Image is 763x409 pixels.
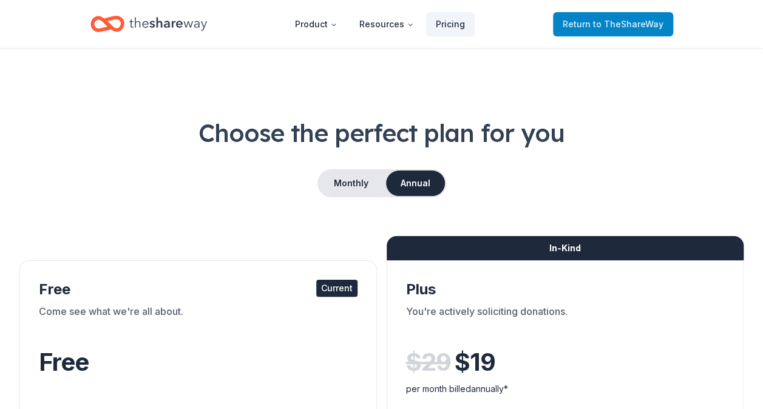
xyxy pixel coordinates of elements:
div: Current [316,280,358,297]
button: Annual [386,171,445,196]
button: Monthly [319,171,384,196]
div: per month billed annually* [406,382,725,396]
a: Pricing [426,12,475,36]
span: Free [39,347,89,377]
div: Free [39,280,358,299]
button: Product [285,12,347,36]
div: Come see what we're all about. [39,304,358,338]
nav: Main [285,10,475,38]
span: to TheShareWay [593,19,663,29]
button: Resources [350,12,424,36]
h1: Choose the perfect plan for you [19,116,744,150]
span: Return [563,17,663,32]
span: $ 19 [455,345,495,379]
a: Returnto TheShareWay [553,12,673,36]
div: In-Kind [387,236,744,260]
div: Plus [406,280,725,299]
a: Home [90,10,207,38]
div: You're actively soliciting donations. [406,304,725,338]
